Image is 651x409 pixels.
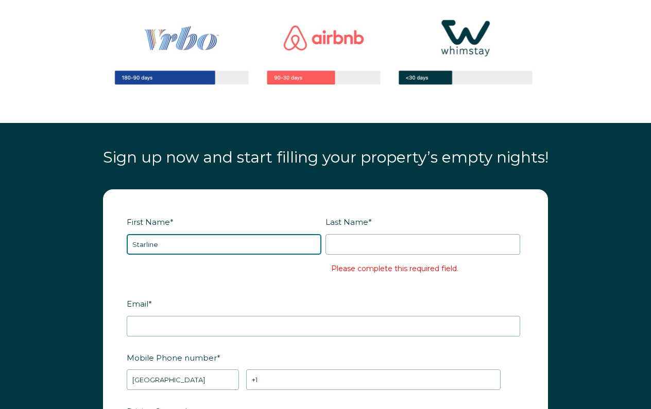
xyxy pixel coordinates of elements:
span: Mobile Phone number [127,350,217,366]
label: Please complete this required field. [331,264,458,273]
span: Sign up now and start filling your property’s empty nights! [103,148,549,167]
span: First Name [127,214,170,230]
span: Email [127,296,148,312]
span: Last Name [325,214,368,230]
